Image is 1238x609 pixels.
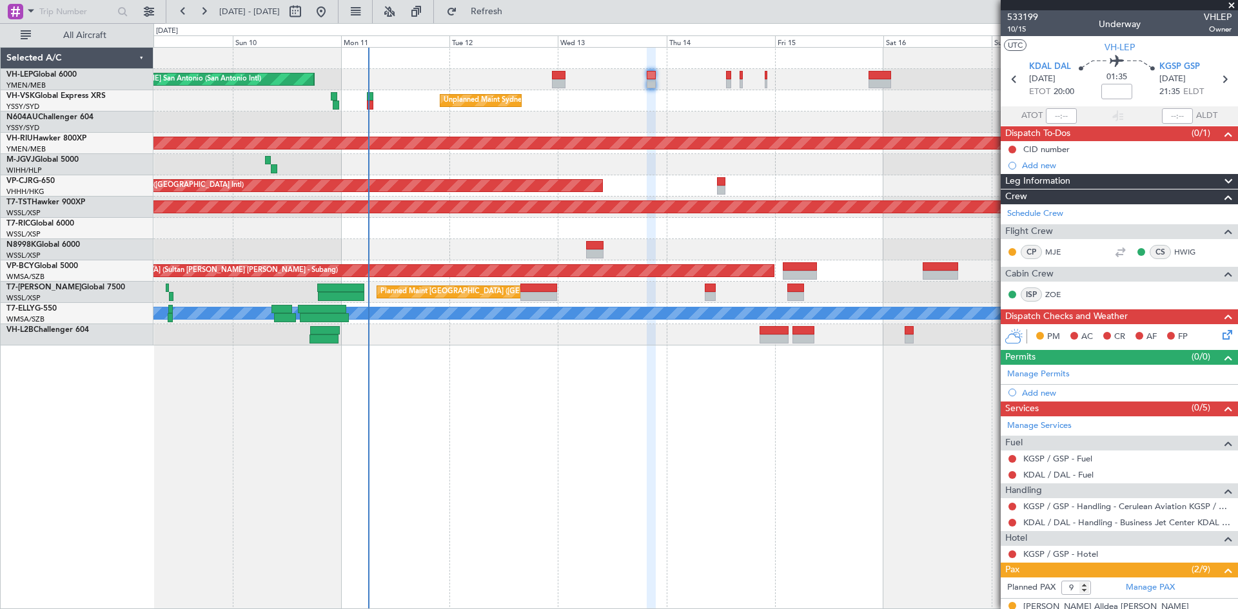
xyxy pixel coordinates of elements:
[14,25,140,46] button: All Aircraft
[1005,126,1070,141] span: Dispatch To-Dos
[883,35,992,47] div: Sat 16
[6,92,106,100] a: VH-VSKGlobal Express XRS
[6,241,80,249] a: N8998KGlobal 6000
[1046,108,1077,124] input: --:--
[6,102,39,111] a: YSSY/SYD
[6,284,81,291] span: T7-[PERSON_NAME]
[6,220,30,227] span: T7-RIC
[1023,453,1092,464] a: KGSP / GSP - Fuel
[124,35,233,47] div: Sat 9
[6,293,41,303] a: WSSL/XSP
[6,81,46,90] a: YMEN/MEB
[1150,245,1171,259] div: CS
[6,262,34,270] span: VP-BCY
[6,166,42,175] a: WIHH/HLP
[1126,581,1175,594] a: Manage PAX
[1023,548,1098,559] a: KGSP / GSP - Hotel
[1005,267,1054,282] span: Cabin Crew
[233,35,341,47] div: Sun 10
[6,208,41,218] a: WSSL/XSP
[380,282,584,302] div: Planned Maint [GEOGRAPHIC_DATA] ([GEOGRAPHIC_DATA])
[1021,110,1043,122] span: ATOT
[1099,17,1141,31] div: Underway
[1192,401,1210,414] span: (0/5)
[1005,483,1042,498] span: Handling
[1007,208,1063,220] a: Schedule Crew
[6,92,35,100] span: VH-VSK
[1005,563,1019,577] span: Pax
[1047,331,1060,343] span: PM
[6,272,44,282] a: WMSA/SZB
[1005,436,1023,450] span: Fuel
[1106,71,1127,84] span: 01:35
[1029,61,1071,73] span: KDAL DAL
[1005,189,1027,204] span: Crew
[1029,86,1050,99] span: ETOT
[6,156,79,164] a: M-JGVJGlobal 5000
[1054,86,1074,99] span: 20:00
[6,229,41,239] a: WSSL/XSP
[1007,24,1038,35] span: 10/15
[1005,174,1070,189] span: Leg Information
[1023,517,1232,528] a: KDAL / DAL - Handling - Business Jet Center KDAL / DAL
[39,2,113,21] input: Trip Number
[1004,39,1027,51] button: UTC
[1022,160,1232,171] div: Add new
[1105,41,1135,54] span: VH-LEP
[1023,469,1094,480] a: KDAL / DAL - Fuel
[1029,73,1056,86] span: [DATE]
[103,70,261,89] div: [PERSON_NAME] San Antonio (San Antonio Intl)
[219,6,280,17] span: [DATE] - [DATE]
[156,26,178,37] div: [DATE]
[1022,387,1232,398] div: Add new
[1007,10,1038,24] span: 533199
[341,35,449,47] div: Mon 11
[1045,289,1074,300] a: ZOE
[6,326,34,334] span: VH-L2B
[1204,24,1232,35] span: Owner
[6,144,46,154] a: YMEN/MEB
[444,91,602,110] div: Unplanned Maint Sydney ([PERSON_NAME] Intl)
[1005,350,1036,365] span: Permits
[1021,287,1042,302] div: ISP
[6,156,35,164] span: M-JGVJ
[6,135,33,142] span: VH-RIU
[1005,224,1053,239] span: Flight Crew
[460,7,514,16] span: Refresh
[1005,531,1027,546] span: Hotel
[6,187,44,197] a: VHHH/HKG
[1146,331,1157,343] span: AF
[1174,246,1203,258] a: HWIG
[667,35,775,47] div: Thu 14
[440,1,518,22] button: Refresh
[1023,144,1070,155] div: CID number
[1005,401,1039,416] span: Services
[1204,10,1232,24] span: VHLEP
[34,31,136,40] span: All Aircraft
[6,71,77,79] a: VH-LEPGlobal 6000
[6,177,33,185] span: VP-CJR
[1007,368,1070,381] a: Manage Permits
[6,177,55,185] a: VP-CJRG-650
[1007,420,1072,432] a: Manage Services
[1023,501,1232,512] a: KGSP / GSP - Handling - Cerulean Aviation KGSP / GSP
[1007,581,1056,594] label: Planned PAX
[1114,331,1125,343] span: CR
[6,135,86,142] a: VH-RIUHawker 800XP
[1045,246,1074,258] a: MJE
[1178,331,1188,343] span: FP
[6,220,74,227] a: T7-RICGlobal 6000
[6,198,32,206] span: T7-TST
[6,198,85,206] a: T7-TSTHawker 900XP
[1021,245,1042,259] div: CP
[1192,126,1210,140] span: (0/1)
[558,35,666,47] div: Wed 13
[1192,350,1210,363] span: (0/0)
[1081,331,1093,343] span: AC
[6,71,33,79] span: VH-LEP
[992,35,1100,47] div: Sun 17
[6,314,44,324] a: WMSA/SZB
[6,305,57,313] a: T7-ELLYG-550
[1159,73,1186,86] span: [DATE]
[1196,110,1217,122] span: ALDT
